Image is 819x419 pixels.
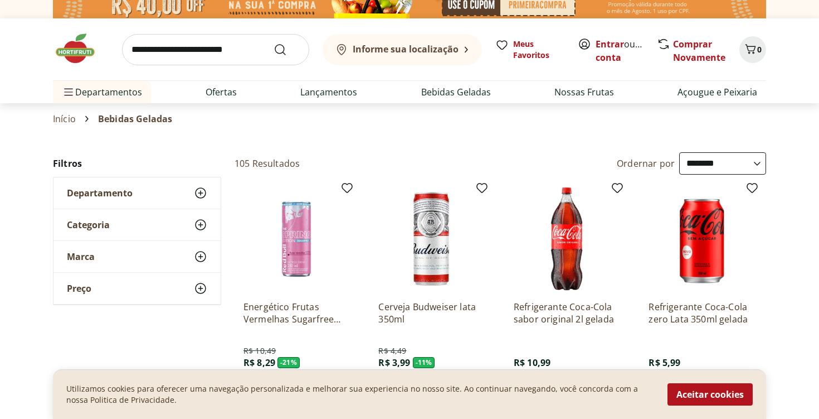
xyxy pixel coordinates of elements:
[596,38,624,50] a: Entrar
[67,251,95,262] span: Marca
[53,152,221,175] h2: Filtros
[53,177,221,209] button: Departamento
[673,38,725,64] a: Comprar Novamente
[514,357,550,369] span: R$ 10,99
[596,37,645,64] span: ou
[514,301,620,325] a: Refrigerante Coca-Cola sabor original 2l gelada
[353,43,459,55] b: Informe sua localização
[243,357,275,369] span: R$ 8,29
[514,186,620,292] img: Refrigerante Coca-Cola sabor original 2l gelada
[53,241,221,272] button: Marca
[67,187,133,199] span: Departamento
[757,44,762,55] span: 0
[243,186,349,292] img: Energético Frutas Vermelhas Sugarfree Red Bull 250ml
[243,345,276,357] span: R$ 10,49
[739,36,766,63] button: Carrinho
[649,357,680,369] span: R$ 5,99
[243,301,349,325] a: Energético Frutas Vermelhas Sugarfree Red Bull 250ml
[53,273,221,304] button: Preço
[53,209,221,240] button: Categoria
[53,32,109,65] img: Hortifruti
[277,357,300,368] span: - 21 %
[235,157,300,170] h2: 105 Resultados
[378,357,410,369] span: R$ 3,99
[274,43,300,56] button: Submit Search
[378,186,484,292] img: Cerveja Budweiser lata 350ml
[617,157,675,170] label: Ordernar por
[667,383,753,406] button: Aceitar cookies
[62,79,142,105] span: Departamentos
[554,85,614,99] a: Nossas Frutas
[122,34,309,65] input: search
[378,301,484,325] a: Cerveja Budweiser lata 350ml
[421,85,491,99] a: Bebidas Geladas
[206,85,237,99] a: Ofertas
[67,219,110,230] span: Categoria
[300,85,357,99] a: Lançamentos
[596,38,657,64] a: Criar conta
[649,301,754,325] a: Refrigerante Coca-Cola zero Lata 350ml gelada
[495,38,564,61] a: Meus Favoritos
[98,114,172,124] span: Bebidas Geladas
[413,357,435,368] span: - 11 %
[66,383,654,406] p: Utilizamos cookies para oferecer uma navegação personalizada e melhorar sua experiencia no nosso ...
[649,186,754,292] img: Refrigerante Coca-Cola zero Lata 350ml gelada
[513,38,564,61] span: Meus Favoritos
[323,34,482,65] button: Informe sua localização
[67,283,91,294] span: Preço
[677,85,757,99] a: Açougue e Peixaria
[53,114,76,124] a: Início
[62,79,75,105] button: Menu
[378,345,406,357] span: R$ 4,49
